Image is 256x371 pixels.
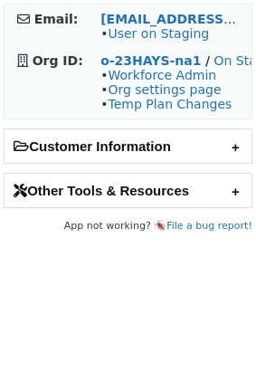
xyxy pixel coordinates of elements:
[166,220,252,232] a: File a bug report!
[100,53,201,68] a: o-23HAYS-na1
[34,12,79,26] strong: Email:
[5,174,251,207] h2: Other Tools & Resources
[108,97,232,111] a: Temp Plan Changes
[108,82,221,97] a: Org settings page
[33,53,83,68] strong: Org ID:
[5,129,251,163] h2: Customer Information
[108,26,209,41] a: User on Staging
[4,217,252,235] footer: App not working? 🪳
[108,68,216,82] a: Workforce Admin
[100,26,209,41] span: •
[205,53,210,68] strong: /
[100,68,232,111] span: • • •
